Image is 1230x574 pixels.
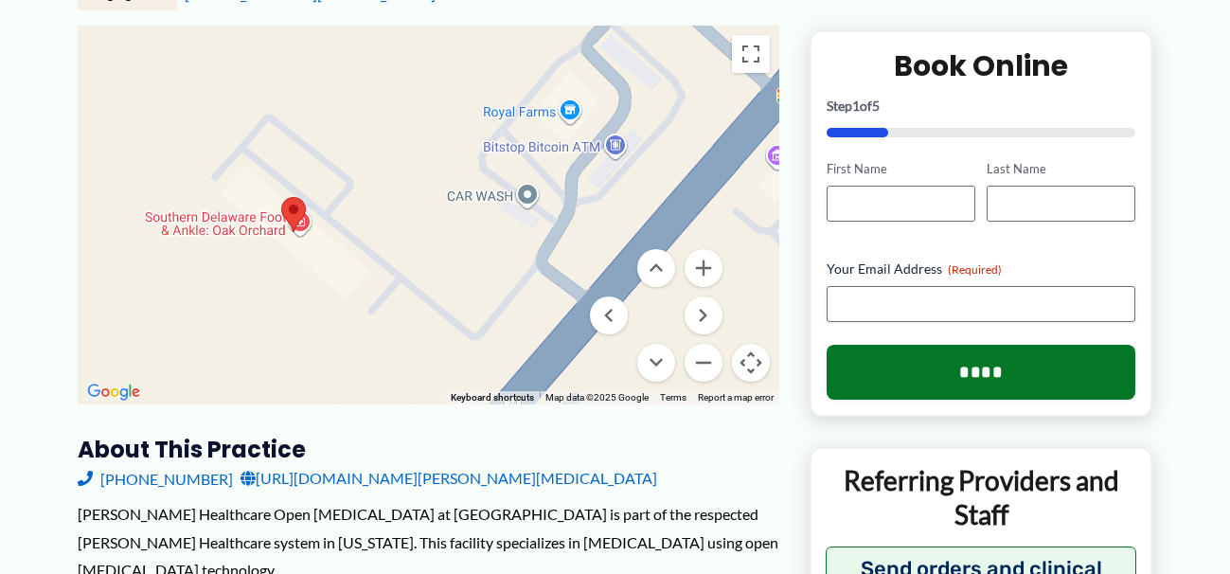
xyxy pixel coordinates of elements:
[78,435,779,464] h3: About this practice
[827,160,975,178] label: First Name
[732,35,770,73] button: Toggle fullscreen view
[827,260,1136,278] label: Your Email Address
[826,463,1137,532] p: Referring Providers and Staff
[698,392,774,403] a: Report a map error
[827,99,1136,113] p: Step of
[241,464,657,493] a: [URL][DOMAIN_NAME][PERSON_NAME][MEDICAL_DATA]
[685,296,722,334] button: Move right
[732,344,770,382] button: Map camera controls
[852,98,860,114] span: 1
[827,47,1136,84] h2: Book Online
[948,262,1002,277] span: (Required)
[660,392,686,403] a: Terms (opens in new tab)
[78,464,233,493] a: [PHONE_NUMBER]
[685,249,722,287] button: Zoom in
[590,296,628,334] button: Move left
[545,392,649,403] span: Map data ©2025 Google
[637,249,675,287] button: Move up
[987,160,1135,178] label: Last Name
[82,380,145,404] img: Google
[685,344,722,382] button: Zoom out
[637,344,675,382] button: Move down
[872,98,880,114] span: 5
[451,391,534,404] button: Keyboard shortcuts
[82,380,145,404] a: Open this area in Google Maps (opens a new window)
